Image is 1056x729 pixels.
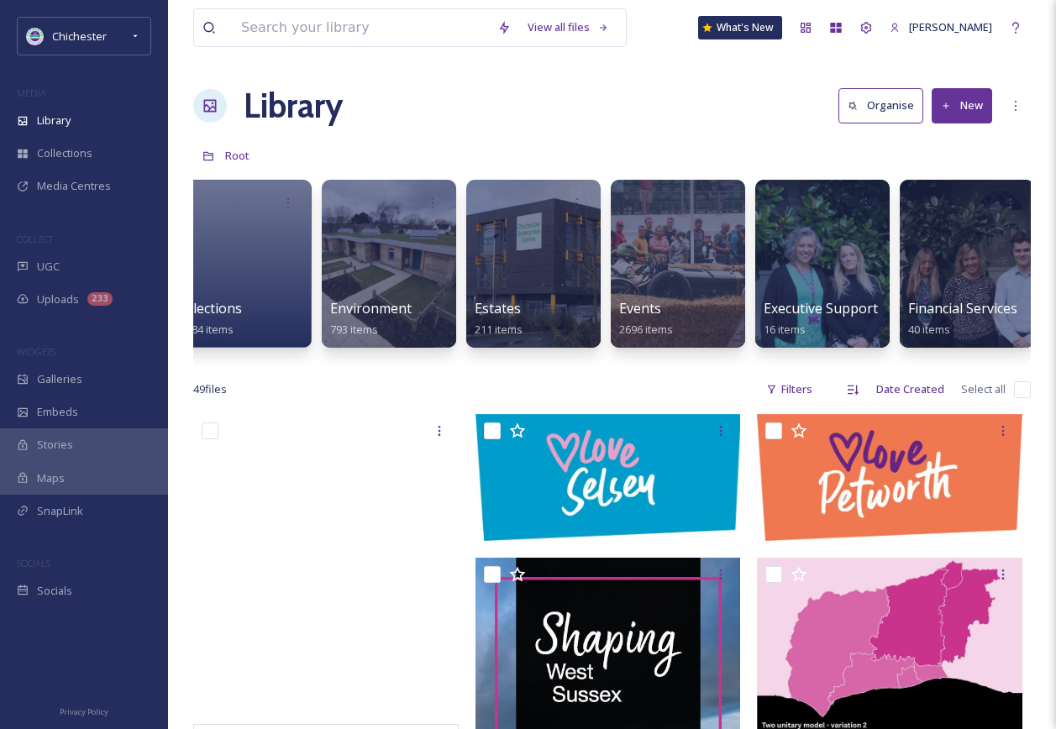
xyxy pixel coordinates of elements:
button: New [932,88,992,123]
span: Executive Support [764,299,878,317]
a: [PERSON_NAME] [881,11,1001,44]
a: Root [225,145,250,165]
span: Embeds [37,404,78,420]
span: Media Centres [37,178,111,194]
div: Filters [758,373,821,406]
span: UGC [37,259,60,275]
img: LovePetworth-RGB.jpg [757,414,1022,540]
span: 40 items [908,322,950,337]
a: Events2696 items [619,301,673,337]
span: 793 items [330,322,378,337]
a: Estates211 items [475,301,523,337]
a: Elections184 items [186,301,242,337]
span: SOCIALS [17,557,50,569]
span: Stories [37,437,73,453]
a: Financial Services40 items [908,301,1017,337]
span: MEDIA [17,87,46,99]
span: Estates [475,299,521,317]
span: WIDGETS [17,345,55,358]
a: Organise [838,88,932,123]
a: Environment793 items [330,301,412,337]
img: LoveSelsey-RGB.jpg [475,414,741,540]
span: Environment [330,299,412,317]
input: Search your library [233,9,489,46]
a: Executive Support16 items [764,301,878,337]
span: SnapLink [37,503,83,519]
span: COLLECT [17,233,53,245]
a: Privacy Policy [60,700,108,721]
span: 211 items [475,322,523,337]
span: Root [225,148,250,163]
button: Organise [838,88,923,123]
span: Galleries [37,371,82,387]
a: Library [244,81,343,131]
a: What's New [698,16,782,39]
div: 233 [87,292,113,306]
span: Chichester [52,29,107,44]
span: 184 items [186,322,234,337]
span: Select all [961,381,1006,397]
span: Events [619,299,661,317]
span: Financial Services [908,299,1017,317]
span: Collections [37,145,92,161]
span: 2696 items [619,322,673,337]
div: Date Created [868,373,953,406]
span: Uploads [37,291,79,307]
img: Logo_of_Chichester_District_Council.png [27,28,44,45]
span: Socials [37,583,72,599]
span: Privacy Policy [60,706,108,717]
span: Maps [37,470,65,486]
span: [PERSON_NAME] [909,19,992,34]
span: 49 file s [193,381,227,397]
span: Library [37,113,71,128]
span: 16 items [764,322,806,337]
span: Elections [186,299,242,317]
a: View all files [519,11,617,44]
